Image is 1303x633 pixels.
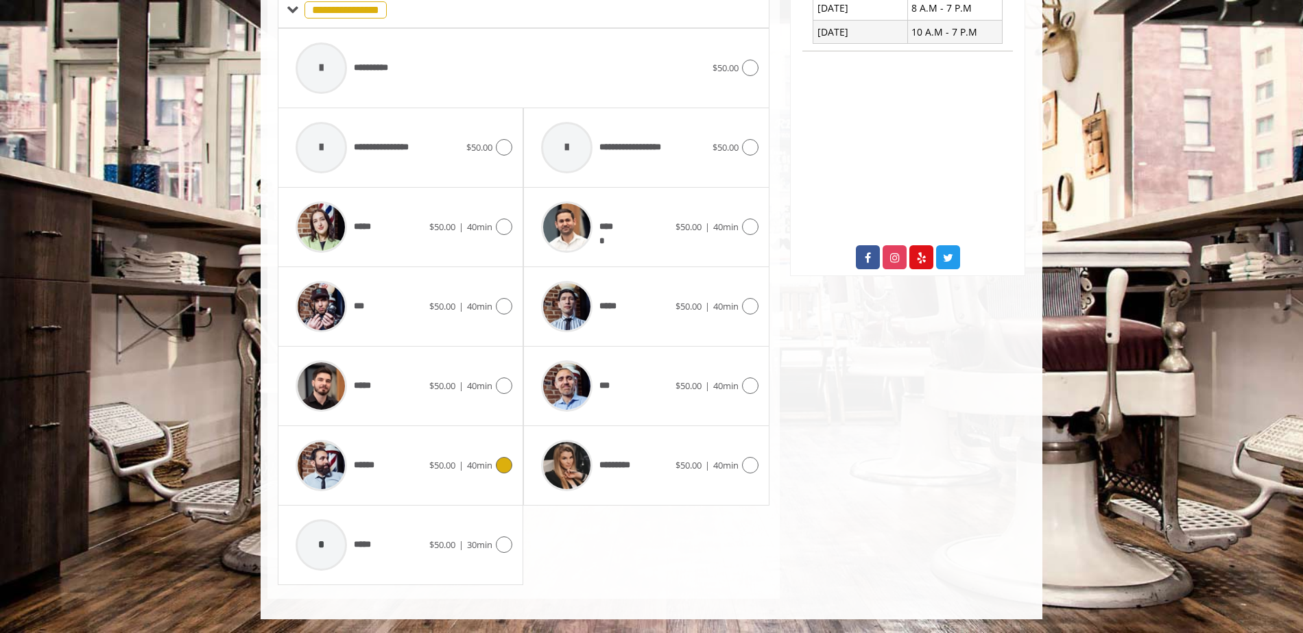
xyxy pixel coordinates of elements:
[467,538,492,551] span: 30min
[459,538,464,551] span: |
[713,141,739,153] span: $50.00
[705,380,710,392] span: |
[907,21,1002,44] td: 10 A.M - 7 P.M
[713,459,739,471] span: 40min
[705,300,710,312] span: |
[713,221,739,233] span: 40min
[467,459,492,471] span: 40min
[429,300,455,312] span: $50.00
[467,380,492,392] span: 40min
[676,380,702,392] span: $50.00
[429,538,455,551] span: $50.00
[467,221,492,233] span: 40min
[705,221,710,233] span: |
[676,459,702,471] span: $50.00
[429,380,455,392] span: $50.00
[713,62,739,74] span: $50.00
[467,300,492,312] span: 40min
[466,141,492,153] span: $50.00
[713,380,739,392] span: 40min
[429,221,455,233] span: $50.00
[813,21,908,44] td: [DATE]
[713,300,739,312] span: 40min
[459,380,464,392] span: |
[459,459,464,471] span: |
[459,300,464,312] span: |
[705,459,710,471] span: |
[459,221,464,233] span: |
[429,459,455,471] span: $50.00
[676,300,702,312] span: $50.00
[676,221,702,233] span: $50.00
